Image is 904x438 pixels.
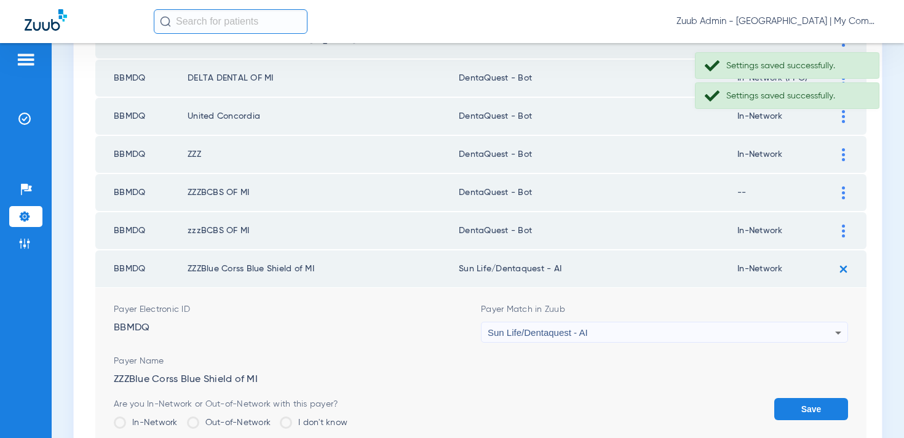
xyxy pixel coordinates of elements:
span: Zuub Admin - [GEOGRAPHIC_DATA] | My Community Dental Centers [676,15,879,28]
span: Payer Electronic ID [114,303,481,316]
button: Save [774,398,848,420]
span: Sun Life/Dentaquest - AI [488,327,588,338]
td: BBMDQ [95,60,188,97]
img: group-vertical.svg [842,148,845,161]
div: Are you In-Network or Out-of-Network with this payer? [114,398,347,410]
td: In-Network [737,136,833,173]
td: ZZZBlue Corss Blue Shield of MI [188,250,459,287]
td: DentaQuest - Bot [459,136,737,173]
td: BBMDQ [95,174,188,211]
td: United Concordia [188,98,459,135]
input: Search for patients [154,9,307,34]
img: group-vertical.svg [842,186,845,199]
td: -- [737,174,833,211]
td: BBMDQ [95,136,188,173]
div: Settings saved successfully. [726,90,868,102]
img: plus.svg [833,259,854,279]
td: ZZZBCBS OF MI [188,174,459,211]
label: I don't know [280,416,347,429]
label: In-Network [114,416,178,429]
td: DentaQuest - Bot [459,174,737,211]
div: Settings saved successfully. [726,60,868,72]
td: zzzBCBS OF MI [188,212,459,249]
td: BBMDQ [95,98,188,135]
td: DELTA DENTAL OF MI [188,60,459,97]
app-insurance-payer-mapping-network-stat: Are you In-Network or Out-of-Network with this payer? [114,398,347,438]
img: group-vertical.svg [842,110,845,123]
td: Sun Life/Dentaquest - AI [459,250,737,287]
td: BBMDQ [95,250,188,287]
td: In-Network [737,98,833,135]
span: Payer Match in Zuub [481,303,848,316]
td: DentaQuest - Bot [459,212,737,249]
img: hamburger-icon [16,52,36,67]
div: ZZZBlue Corss Blue Shield of MI [114,355,848,386]
td: In-Network [737,250,833,287]
div: BBMDQ [114,303,481,343]
td: In-Network [737,212,833,249]
img: Zuub Logo [25,9,67,31]
td: DentaQuest - Bot [459,60,737,97]
td: ZZZ [188,136,459,173]
img: group-vertical.svg [842,225,845,237]
label: Out-of-Network [187,416,271,429]
td: BBMDQ [95,212,188,249]
img: Search Icon [160,16,171,27]
iframe: Chat Widget [843,379,904,438]
span: Payer Name [114,355,848,367]
td: DentaQuest - Bot [459,98,737,135]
